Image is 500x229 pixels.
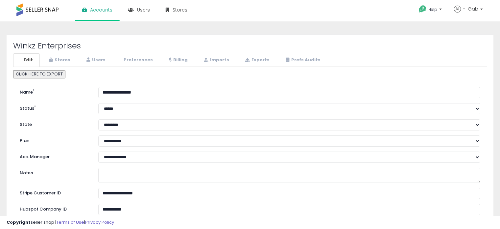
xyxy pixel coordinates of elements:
label: State [15,119,93,128]
i: Get Help [418,5,427,13]
a: Prefs Audits [277,53,327,67]
h2: Winkz Enterprises [13,42,487,50]
a: Edit [13,53,40,67]
a: Users [78,53,112,67]
a: Preferences [113,53,160,67]
label: Notes [15,168,93,176]
a: Exports [237,53,276,67]
a: Imports [195,53,236,67]
label: Acc. Manager [15,152,93,160]
a: Stores [40,53,77,67]
label: Stripe Customer ID [15,188,93,196]
label: Hubspot Company ID [15,204,93,213]
span: Stores [173,7,187,13]
div: seller snap | | [7,219,114,226]
a: Terms of Use [56,219,84,225]
a: Hi Gab [454,6,483,20]
strong: Copyright [7,219,31,225]
label: Plan [15,135,93,144]
a: Privacy Policy [85,219,114,225]
span: Users [137,7,150,13]
button: CLICK HERE TO EXPORT [13,70,65,78]
span: Help [428,7,437,12]
a: Billing [160,53,195,67]
label: Name [15,87,93,96]
span: Accounts [90,7,112,13]
label: Status [15,103,93,112]
span: Hi Gab [463,6,478,12]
